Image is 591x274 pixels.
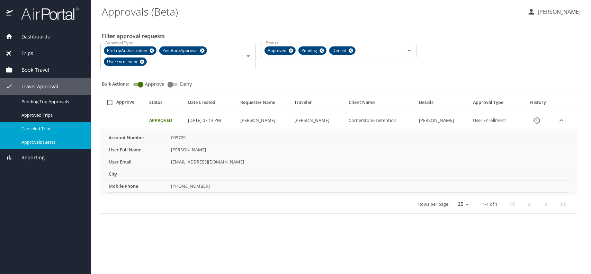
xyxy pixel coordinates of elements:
[186,112,238,129] td: [DATE] 07:13 PM
[292,112,346,129] td: [PERSON_NAME]
[145,82,164,87] span: Approve
[329,46,356,55] div: Denied
[13,154,45,161] span: Reporting
[159,46,207,55] div: PostBookApproval
[418,202,449,206] p: Rows per page:
[243,51,253,61] button: Open
[522,96,554,112] th: History
[104,58,147,66] div: UserEnrollment
[452,199,472,209] select: rows per page
[536,8,581,16] p: [PERSON_NAME]
[106,168,168,180] th: City
[416,112,471,129] td: [PERSON_NAME]
[346,112,416,129] td: Cornerstone Detention
[528,112,545,129] button: History
[21,112,82,118] span: Approved Trips
[146,112,186,129] td: Approved
[21,125,82,132] span: Canceled Trips
[238,112,292,129] td: [PERSON_NAME]
[168,144,569,156] td: [PERSON_NAME]
[265,47,290,54] span: Approved
[14,7,79,20] img: airportal-logo.png
[168,132,569,144] td: 005709
[106,132,168,144] th: Account Number
[186,96,238,112] th: Date Created
[168,180,569,192] td: [PHONE_NUMBER]
[13,83,58,90] span: Travel Approval
[330,47,350,54] span: Denied
[483,202,498,206] p: 1-1 of 1
[100,96,146,112] th: Approve
[106,180,168,192] th: Mobile Phone
[106,156,168,168] th: User Email
[106,144,168,156] th: User Full Name
[556,115,567,126] button: expand row
[146,96,186,112] th: Status
[299,47,321,54] span: Pending
[102,81,135,87] p: Bulk Actions:
[346,96,416,112] th: Client Name
[6,7,14,20] img: icon-airportal.png
[21,139,82,145] span: Approvals (Beta)
[106,132,569,193] table: More info for approvals
[471,112,522,129] td: User Enrollment
[13,50,33,57] span: Trips
[104,58,142,65] span: UserEnrollment
[100,96,577,214] table: Approval table
[238,96,292,112] th: Requester Name
[160,47,202,54] span: PostBookApproval
[102,30,165,42] h2: Filter approval requests
[21,98,82,105] span: Pending Trip Approvals
[13,66,49,74] span: Book Travel
[416,96,471,112] th: Details
[292,96,346,112] th: Traveler
[265,46,296,55] div: Approved
[180,82,192,87] span: Deny
[104,47,151,54] span: PreTripAuthorization
[104,46,156,55] div: PreTripAuthorization
[13,33,50,41] span: Dashboards
[525,6,583,18] button: [PERSON_NAME]
[102,1,522,22] h1: Approvals (Beta)
[404,46,414,55] button: Open
[168,156,569,168] td: [EMAIL_ADDRESS][DOMAIN_NAME]
[471,96,522,112] th: Approval Type
[298,46,326,55] div: Pending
